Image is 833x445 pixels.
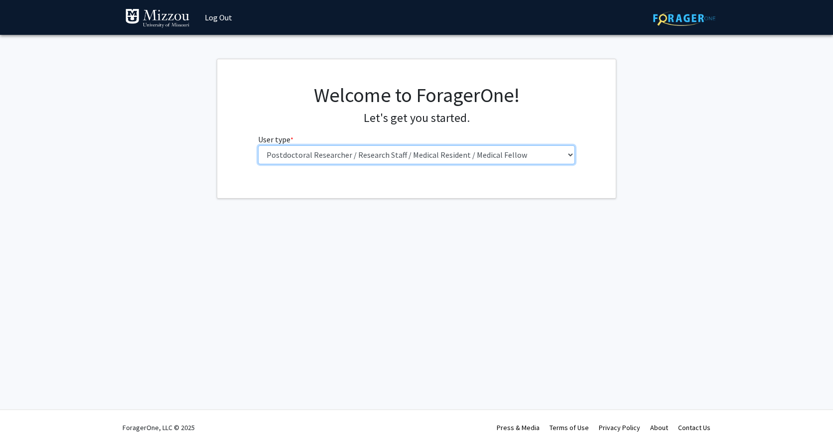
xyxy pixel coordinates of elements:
[125,8,190,28] img: University of Missouri Logo
[258,83,575,107] h1: Welcome to ForagerOne!
[497,423,540,432] a: Press & Media
[123,410,195,445] div: ForagerOne, LLC © 2025
[258,133,293,145] label: User type
[678,423,710,432] a: Contact Us
[258,111,575,125] h4: Let's get you started.
[550,423,589,432] a: Terms of Use
[599,423,640,432] a: Privacy Policy
[653,10,715,26] img: ForagerOne Logo
[650,423,668,432] a: About
[7,400,42,438] iframe: Chat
